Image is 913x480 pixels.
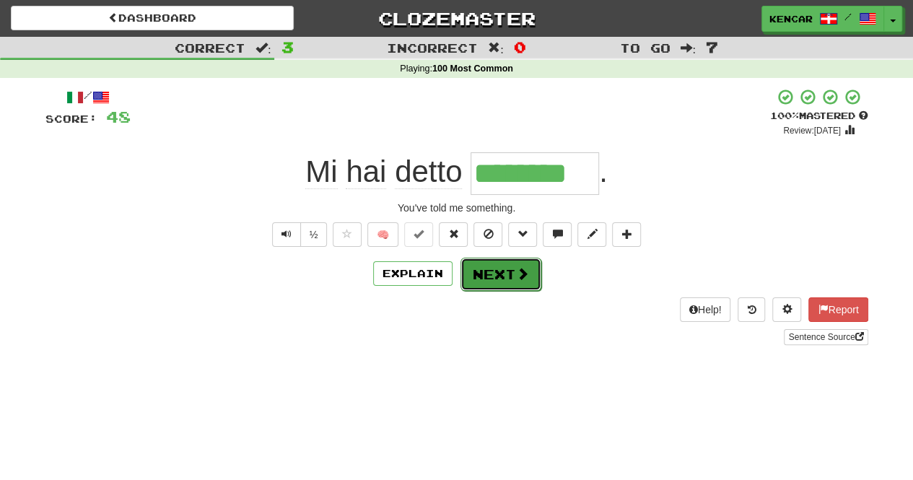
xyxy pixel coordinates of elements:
[460,258,541,291] button: Next
[367,222,398,247] button: 🧠
[300,222,328,247] button: ½
[619,40,670,55] span: To go
[844,12,852,22] span: /
[175,40,245,55] span: Correct
[269,222,328,247] div: Text-to-speech controls
[543,222,572,247] button: Discuss sentence (alt+u)
[770,110,799,121] span: 100 %
[11,6,294,30] a: Dashboard
[45,88,131,106] div: /
[315,6,598,31] a: Clozemaster
[255,42,271,54] span: :
[738,297,765,322] button: Round history (alt+y)
[346,154,386,189] span: hai
[770,110,868,123] div: Mastered
[387,40,478,55] span: Incorrect
[305,154,337,189] span: Mi
[761,6,884,32] a: KenCar /
[808,297,868,322] button: Report
[404,222,433,247] button: Set this sentence to 100% Mastered (alt+m)
[783,126,841,136] small: Review: [DATE]
[769,12,813,25] span: KenCar
[577,222,606,247] button: Edit sentence (alt+d)
[333,222,362,247] button: Favorite sentence (alt+f)
[439,222,468,247] button: Reset to 0% Mastered (alt+r)
[680,297,731,322] button: Help!
[432,64,513,74] strong: 100 Most Common
[395,154,462,189] span: detto
[514,38,526,56] span: 0
[373,261,453,286] button: Explain
[106,108,131,126] span: 48
[45,113,97,125] span: Score:
[612,222,641,247] button: Add to collection (alt+a)
[508,222,537,247] button: Grammar (alt+g)
[473,222,502,247] button: Ignore sentence (alt+i)
[599,154,608,188] span: .
[784,329,868,345] a: Sentence Source
[488,42,504,54] span: :
[706,38,718,56] span: 7
[281,38,294,56] span: 3
[272,222,301,247] button: Play sentence audio (ctl+space)
[680,42,696,54] span: :
[45,201,868,215] div: You've told me something.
